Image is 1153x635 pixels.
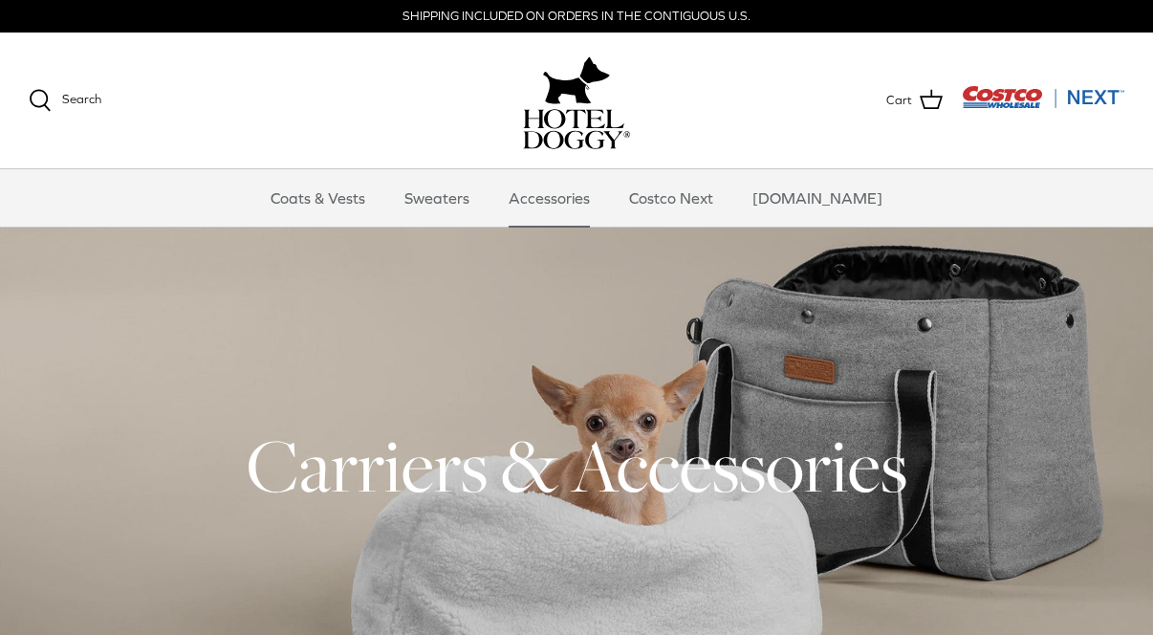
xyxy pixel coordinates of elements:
img: hoteldoggy.com [543,52,610,109]
h1: Carriers & Accessories [29,419,1124,513]
a: Visit Costco Next [962,98,1124,112]
a: Coats & Vests [253,169,382,227]
span: Cart [886,91,912,111]
img: hoteldoggycom [523,109,630,149]
img: Costco Next [962,85,1124,109]
a: [DOMAIN_NAME] [735,169,900,227]
a: Accessories [491,169,607,227]
a: Sweaters [387,169,487,227]
a: hoteldoggy.com hoteldoggycom [523,52,630,149]
a: Costco Next [612,169,730,227]
span: Search [62,92,101,106]
a: Cart [886,88,943,113]
a: Search [29,89,101,112]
